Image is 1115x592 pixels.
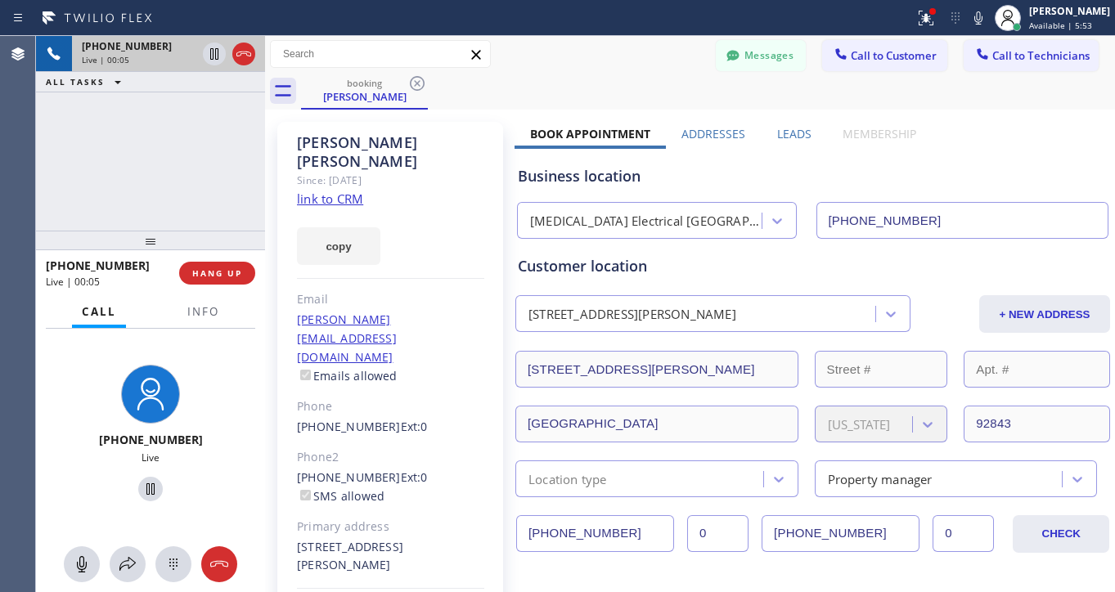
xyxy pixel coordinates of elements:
[681,126,745,141] label: Addresses
[64,546,100,582] button: Mute
[46,76,105,87] span: ALL TASKS
[297,227,380,265] button: copy
[716,40,806,71] button: Messages
[297,419,401,434] a: [PHONE_NUMBER]
[815,351,948,388] input: Street #
[1029,20,1092,31] span: Available | 5:53
[851,48,937,63] span: Call to Customer
[297,133,484,171] div: [PERSON_NAME] [PERSON_NAME]
[201,546,237,582] button: Hang up
[1013,515,1109,553] button: CHECK
[515,406,798,442] input: City
[516,515,674,552] input: Phone Number
[297,368,398,383] label: Emails allowed
[401,469,428,485] span: Ext: 0
[110,546,146,582] button: Open directory
[530,212,763,231] div: [MEDICAL_DATA] Electrical [GEOGRAPHIC_DATA]
[82,304,116,319] span: Call
[762,515,919,552] input: Phone Number 2
[964,40,1099,71] button: Call to Technicians
[36,72,137,92] button: ALL TASKS
[964,351,1110,388] input: Apt. #
[843,126,916,141] label: Membership
[99,432,203,447] span: [PHONE_NUMBER]
[155,546,191,582] button: Open dialpad
[82,54,129,65] span: Live | 00:05
[816,202,1109,239] input: Phone Number
[964,406,1110,442] input: ZIP
[828,469,933,488] div: Property manager
[142,451,160,464] span: Live
[979,295,1110,333] button: + NEW ADDRESS
[271,41,490,67] input: Search
[967,7,990,29] button: Mute
[46,258,150,273] span: [PHONE_NUMBER]
[777,126,812,141] label: Leads
[303,89,426,104] div: [PERSON_NAME]
[528,469,607,488] div: Location type
[192,267,242,279] span: HANG UP
[528,305,736,324] div: [STREET_ADDRESS][PERSON_NAME]
[515,351,798,388] input: Address
[687,515,749,552] input: Ext.
[933,515,994,552] input: Ext. 2
[178,296,229,328] button: Info
[138,477,163,501] button: Hold Customer
[72,296,126,328] button: Call
[232,43,255,65] button: Hang up
[822,40,947,71] button: Call to Customer
[46,275,100,289] span: Live | 00:05
[1029,4,1110,18] div: [PERSON_NAME]
[179,262,255,285] button: HANG UP
[203,43,226,65] button: Hold Customer
[297,518,484,536] div: Primary address
[297,191,363,207] a: link to CRM
[297,538,484,576] div: [STREET_ADDRESS][PERSON_NAME]
[297,448,484,467] div: Phone2
[300,370,311,380] input: Emails allowed
[297,171,484,190] div: Since: [DATE]
[297,312,397,365] a: [PERSON_NAME][EMAIL_ADDRESS][DOMAIN_NAME]
[82,39,172,53] span: [PHONE_NUMBER]
[300,490,311,500] input: SMS allowed
[518,165,1108,187] div: Business location
[297,290,484,309] div: Email
[401,419,428,434] span: Ext: 0
[530,126,650,141] label: Book Appointment
[303,73,426,108] div: Leo Herridge
[297,469,401,485] a: [PHONE_NUMBER]
[518,255,1108,277] div: Customer location
[297,397,484,416] div: Phone
[297,488,384,504] label: SMS allowed
[187,304,219,319] span: Info
[992,48,1090,63] span: Call to Technicians
[303,77,426,89] div: booking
